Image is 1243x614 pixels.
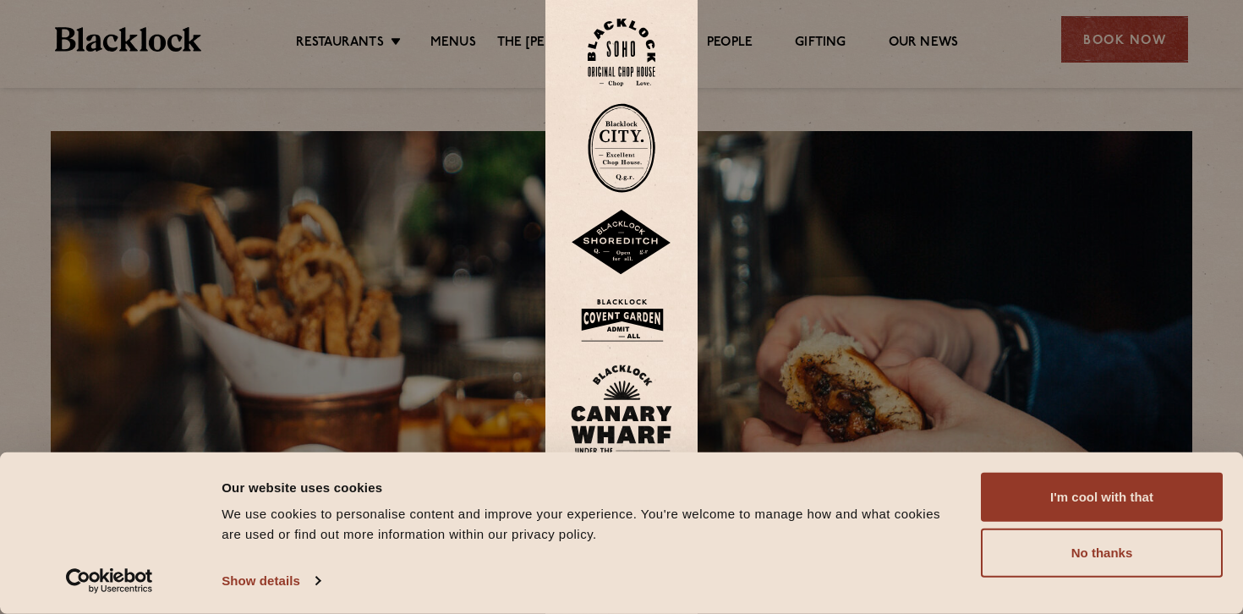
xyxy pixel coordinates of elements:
button: No thanks [981,529,1223,578]
a: Show details [222,568,320,594]
img: BLA_1470_CoventGarden_Website_Solid.svg [571,293,672,348]
div: We use cookies to personalise content and improve your experience. You're welcome to manage how a... [222,504,961,545]
button: I'm cool with that [981,473,1223,522]
img: BL_CW_Logo_Website.svg [571,365,672,463]
div: Our website uses cookies [222,477,961,497]
img: Shoreditch-stamp-v2-default.svg [571,210,672,276]
a: Usercentrics Cookiebot - opens in a new window [36,568,183,594]
img: City-stamp-default.svg [588,103,655,193]
img: Soho-stamp-default.svg [588,19,655,87]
